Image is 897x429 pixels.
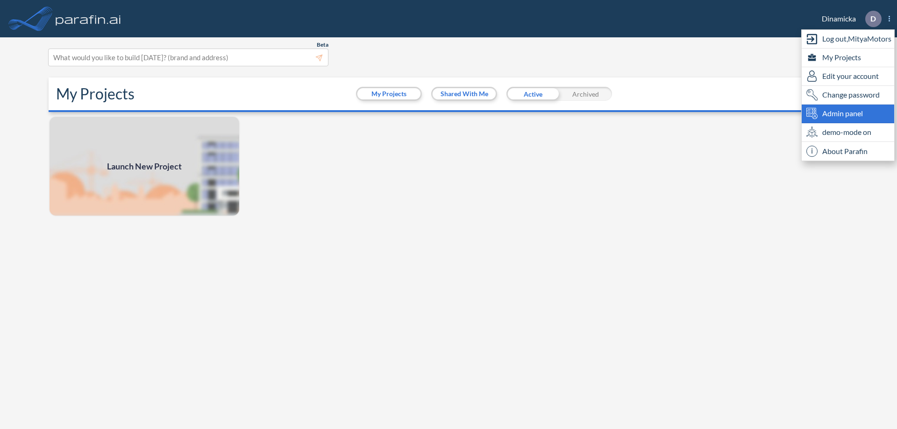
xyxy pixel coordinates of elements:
span: demo-mode on [822,127,871,138]
span: My Projects [822,52,861,63]
div: Change password [802,86,894,105]
img: add [49,116,240,217]
span: Log out, MityaMotors [822,33,891,44]
div: demo-mode on [802,123,894,142]
button: Shared With Me [433,88,496,99]
span: i [806,146,818,157]
span: Launch New Project [107,160,182,173]
div: Active [506,87,559,101]
a: Launch New Project [49,116,240,217]
span: About Parafin [822,146,868,157]
div: Admin panel [802,105,894,123]
span: Admin panel [822,108,863,119]
div: Archived [559,87,612,101]
div: Edit user [802,67,894,86]
div: My Projects [802,49,894,67]
img: logo [54,9,123,28]
button: My Projects [357,88,420,99]
span: Edit your account [822,70,879,82]
span: Change password [822,89,880,100]
span: Beta [317,41,328,49]
h2: My Projects [56,85,135,103]
p: D [870,14,876,23]
div: Log out [802,30,894,49]
div: Dinamicka [808,11,890,27]
div: About Parafin [802,142,894,161]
